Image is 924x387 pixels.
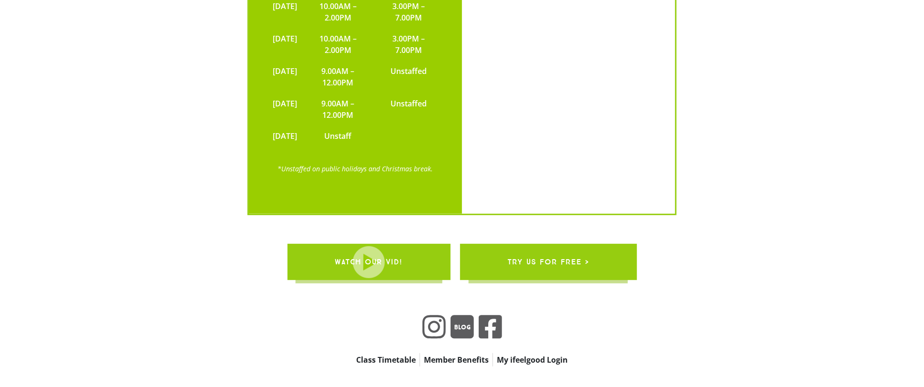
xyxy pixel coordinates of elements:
[302,126,374,146] td: Unstaff
[460,244,637,280] a: try us for free >
[493,353,572,366] a: My ifeelgood Login
[302,93,374,126] td: 9.00AM – 12.00PM
[268,28,302,61] td: [DATE]
[302,61,374,93] td: 9.00AM – 12.00PM
[268,126,302,146] td: [DATE]
[374,93,443,126] td: Unstaffed
[268,61,302,93] td: [DATE]
[352,353,420,366] a: Class Timetable
[420,353,493,366] a: Member Benefits
[335,249,403,275] span: WATCH OUR VID!
[300,353,624,366] nav: apbct__label_id__gravity_form
[287,244,451,280] a: WATCH OUR VID!
[302,28,374,61] td: 10.00AM – 2.00PM
[268,93,302,126] td: [DATE]
[508,249,589,275] span: try us for free >
[374,28,443,61] td: 3.00PM – 7.00PM
[374,61,443,93] td: Unstaffed
[278,164,433,173] a: *Unstaffed on public holidays and Christmas break.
